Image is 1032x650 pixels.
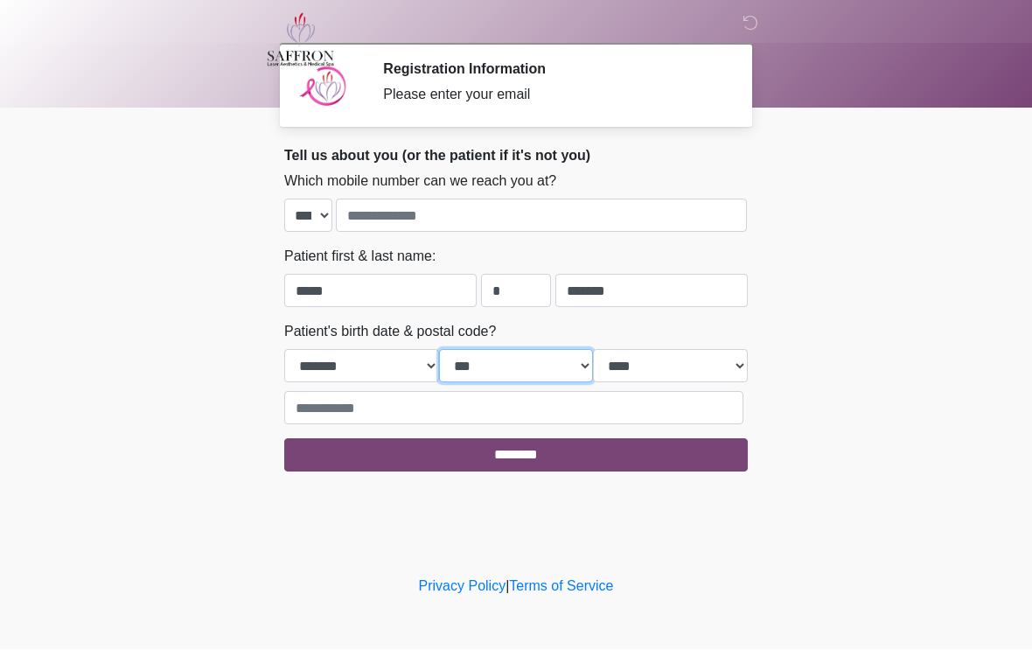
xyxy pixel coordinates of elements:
a: Terms of Service [509,579,613,594]
a: Privacy Policy [419,579,506,594]
a: | [506,579,509,594]
div: Please enter your email [383,85,722,106]
h2: Tell us about you (or the patient if it's not you) [284,148,748,164]
label: Patient first & last name: [284,247,436,268]
img: Agent Avatar [297,61,350,114]
label: Patient's birth date & postal code? [284,322,496,343]
label: Which mobile number can we reach you at? [284,171,556,192]
img: Saffron Laser Aesthetics and Medical Spa Logo [267,13,335,67]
